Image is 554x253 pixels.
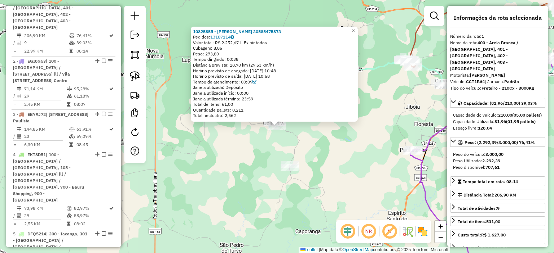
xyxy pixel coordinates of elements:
[69,127,75,131] i: % de utilização do peso
[67,222,70,226] i: Tempo total em rota
[453,112,542,118] div: Capacidade do veículo:
[482,158,500,163] strong: 2.292,39
[95,59,100,63] em: Alterar sequência das rotas
[17,127,21,131] i: Distância Total
[24,48,69,55] td: 22,99 KM
[67,206,72,211] i: % de utilização do peso
[13,92,17,100] td: /
[450,33,545,40] div: Número da rota:
[352,27,355,33] span: ×
[193,90,356,96] div: Janela utilizada início: 00:00
[193,62,356,68] div: Distância prevista: 18,70 km (29,53 km/h)
[481,245,508,251] strong: R$ 16.959,76
[13,101,17,108] td: =
[193,34,356,40] div: Pedidos:
[402,226,413,237] img: Fluxo de ruas
[74,85,109,92] td: 95,28%
[102,59,106,63] em: Finalizar rota
[453,164,542,171] div: Peso disponível:
[108,112,113,116] em: Opções
[241,40,267,45] span: Exibir todos
[453,152,504,157] span: Peso do veículo:
[193,45,222,51] span: Cubagem: 8,85
[76,141,109,148] td: 08:45
[74,212,109,219] td: 58,97%
[458,218,500,225] div: Total de itens:
[102,112,106,116] em: Finalizar rota
[450,190,545,199] a: Distância Total:206,90 KM
[17,213,21,218] i: Total de Atividades
[319,247,320,252] span: |
[67,213,72,218] i: % de utilização da cubagem
[458,245,508,252] div: Valor total:
[95,152,100,157] em: Alterar sequência das rotas
[13,39,17,46] td: /
[67,102,70,107] i: Tempo total em rota
[281,161,299,168] div: Atividade não roteirizada - A R DE SOUZA SUPERME
[130,71,140,81] img: Selecionar atividades - laço
[339,223,356,240] span: Ocultar deslocamento
[438,232,443,241] span: −
[343,247,373,252] a: OpenStreetMap
[13,58,70,83] span: 2 -
[17,134,21,139] i: Total de Atividades
[76,126,109,133] td: 63,91%
[69,134,75,139] i: % de utilização da cubagem
[349,26,358,35] a: Close popup
[127,87,143,103] a: Criar rota
[450,216,545,226] a: Total de itens:531,00
[463,100,537,106] span: Capacidade: (81,96/210,00) 39,03%
[193,113,356,118] div: Total hectolitro: 2,562
[193,57,356,62] div: Tempo dirigindo: 00:38
[69,41,75,45] i: % de utilização da cubagem
[450,137,545,147] a: Peso: (2.292,39/3.000,00) 76,41%
[69,33,75,38] i: % de utilização do peso
[24,220,66,227] td: 2,55 KM
[24,32,69,39] td: 206,90 KM
[13,58,70,83] span: | 100 - [GEOGRAPHIC_DATA] / [STREET_ADDRESS] lll / Vila [STREET_ADDRESS] Centro
[24,141,69,148] td: 6,30 KM
[76,32,109,39] td: 76,41%
[450,98,545,108] a: Capacidade: (81,96/210,00) 39,03%
[482,33,484,39] strong: 1
[74,101,109,108] td: 08:07
[193,101,356,107] div: Total de itens: 61,00
[494,192,516,198] span: 206,90 KM
[300,247,318,252] a: Leaflet
[193,107,356,113] div: Quantidade pallets: 0,211
[450,176,545,186] a: Tempo total em rota: 08:14
[481,232,506,238] strong: R$ 1.627,00
[95,231,100,236] em: Alterar sequência das rotas
[13,152,84,203] span: 4 -
[497,205,500,211] strong: 9
[465,140,535,145] span: Peso: (2.292,39/3.000,00) 76,41%
[498,112,512,118] strong: 210,00
[102,231,106,236] em: Finalizar rota
[69,143,73,147] i: Tempo total em rota
[450,109,545,134] div: Capacidade: (81,96/210,00) 39,03%
[17,33,21,38] i: Distância Total
[450,78,545,85] div: Veículo:
[67,94,72,98] i: % de utilização da cubagem
[193,73,356,79] div: Horário previsto de saída: [DATE] 10:58
[76,39,109,46] td: 39,03%
[67,87,72,91] i: % de utilização do peso
[128,106,142,122] a: Criar modelo
[128,28,142,44] a: Exportar sessão
[450,72,545,78] div: Motorista:
[193,79,356,85] div: Tempo de atendimento: 00:09
[130,90,140,100] img: Criar rota
[69,49,73,53] i: Tempo total em rota
[463,179,518,184] span: Tempo total em rota: 08:14
[27,231,46,236] span: DFQ5214
[109,33,114,38] i: Rota otimizada
[450,243,545,253] a: Valor total:R$ 16.959,76
[193,85,356,90] div: Janela utilizada: Depósito
[450,230,545,239] a: Custo total:R$ 1.627,00
[74,205,109,212] td: 82,97%
[108,152,113,157] em: Opções
[482,85,534,91] strong: Freteiro - 210Cx - 3000Kg
[381,223,398,240] span: Exibir rótulo
[17,87,21,91] i: Distância Total
[24,126,69,133] td: 144,85 KM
